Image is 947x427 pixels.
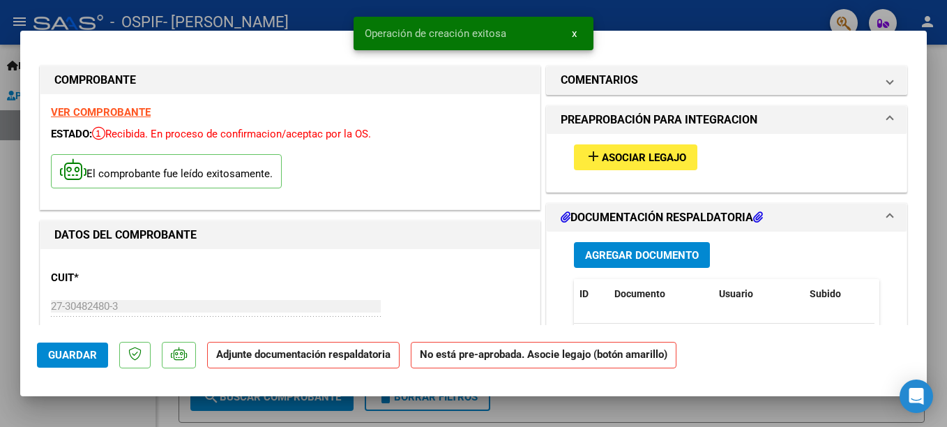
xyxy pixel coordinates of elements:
[574,324,874,359] div: No data to display
[804,279,874,309] datatable-header-cell: Subido
[574,242,710,268] button: Agregar Documento
[51,270,195,286] p: CUIT
[719,288,753,299] span: Usuario
[411,342,676,369] strong: No está pre-aprobada. Asocie legajo (botón amarillo)
[561,21,588,46] button: x
[92,128,371,140] span: Recibida. En proceso de confirmacion/aceptac por la OS.
[609,279,713,309] datatable-header-cell: Documento
[900,380,933,413] div: Open Intercom Messenger
[810,288,841,299] span: Subido
[614,288,665,299] span: Documento
[585,148,602,165] mat-icon: add
[874,279,944,309] datatable-header-cell: Acción
[54,228,197,241] strong: DATOS DEL COMPROBANTE
[51,106,151,119] a: VER COMPROBANTE
[713,279,804,309] datatable-header-cell: Usuario
[602,151,686,164] span: Asociar Legajo
[547,106,907,134] mat-expansion-panel-header: PREAPROBACIÓN PARA INTEGRACION
[547,66,907,94] mat-expansion-panel-header: COMENTARIOS
[48,349,97,361] span: Guardar
[547,134,907,192] div: PREAPROBACIÓN PARA INTEGRACION
[37,343,108,368] button: Guardar
[574,279,609,309] datatable-header-cell: ID
[579,288,589,299] span: ID
[51,128,92,140] span: ESTADO:
[51,154,282,188] p: El comprobante fue leído exitosamente.
[216,348,391,361] strong: Adjunte documentación respaldatoria
[572,27,577,40] span: x
[561,209,763,226] h1: DOCUMENTACIÓN RESPALDATORIA
[574,144,697,170] button: Asociar Legajo
[585,249,699,262] span: Agregar Documento
[54,73,136,87] strong: COMPROBANTE
[561,112,757,128] h1: PREAPROBACIÓN PARA INTEGRACION
[365,27,506,40] span: Operación de creación exitosa
[547,204,907,232] mat-expansion-panel-header: DOCUMENTACIÓN RESPALDATORIA
[561,72,638,89] h1: COMENTARIOS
